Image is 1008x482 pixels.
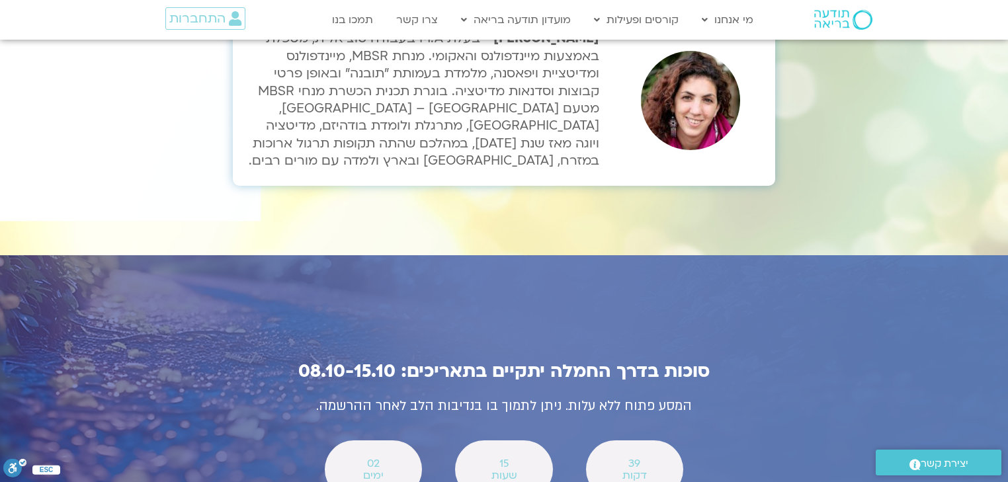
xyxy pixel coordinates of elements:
p: המסע פתוח ללא עלות. ניתן לתמוך בו בנדיבות הלב לאחר ההרשמה. [213,395,795,418]
span: 15 [472,458,535,469]
span: יצירת קשר [921,455,968,473]
span: ימים [342,469,405,481]
a: מועדון תודעה בריאה [454,7,577,32]
img: תודעה בריאה [814,10,872,30]
span: 02 [342,458,405,469]
span: 39 [603,458,666,469]
a: מי אנחנו [695,7,760,32]
a: תמכו בנו [325,7,380,32]
a: התחברות [165,7,245,30]
a: יצירת קשר [876,450,1001,475]
span: התחברות [169,11,226,26]
span: דקות [603,469,666,481]
a: צרו קשר [390,7,444,32]
h2: סוכות בדרך החמלה יתקיים בתאריכים: 08.10-15.10 [213,361,795,382]
a: קורסים ופעילות [587,7,685,32]
span: שעות [472,469,535,481]
p: בעלת M.A בעבודה סוציאלית, מטפלת באמצעות מיינדפולנס והאקומי. מנחת MBSR, מיינדפולנס ומדיטציית ויפאס... [239,30,599,169]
